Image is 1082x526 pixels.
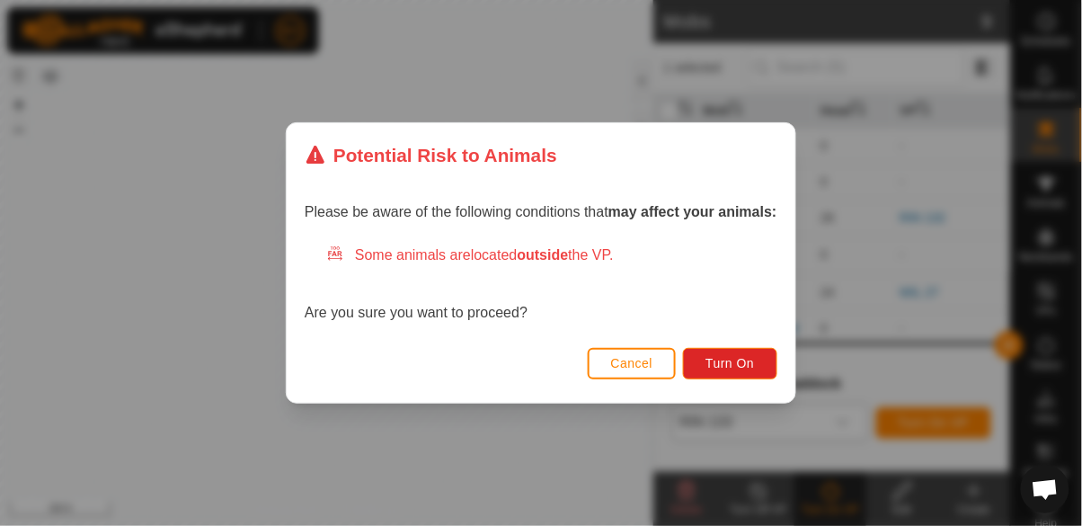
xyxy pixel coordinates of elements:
[684,348,777,379] button: Turn On
[1021,465,1069,513] div: Open chat
[471,247,614,263] span: located the VP.
[305,204,777,219] span: Please be aware of the following conditions that
[588,348,677,379] button: Cancel
[518,247,569,263] strong: outside
[305,245,777,324] div: Are you sure you want to proceed?
[305,141,557,169] div: Potential Risk to Animals
[326,245,777,266] div: Some animals are
[706,356,755,370] span: Turn On
[611,356,653,370] span: Cancel
[608,204,777,219] strong: may affect your animals:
